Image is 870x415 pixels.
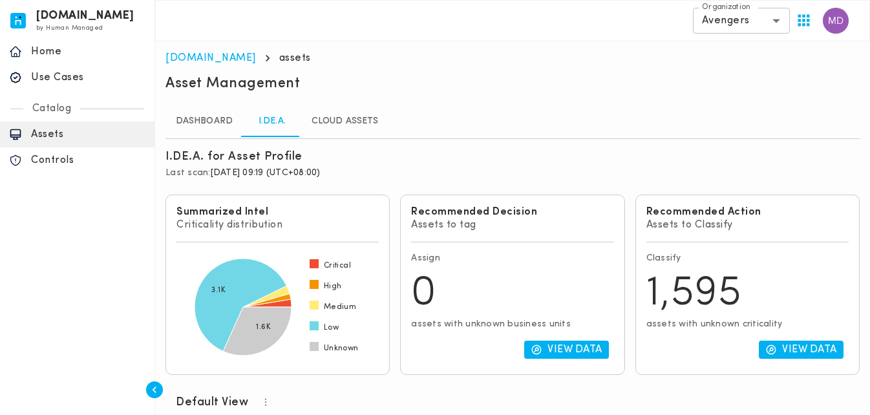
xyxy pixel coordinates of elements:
[256,323,271,331] text: 1.6K
[411,218,613,231] p: Assets to tag
[279,52,311,65] p: assets
[10,13,26,28] img: invicta.io
[693,8,790,34] div: Avengers
[823,8,849,34] img: Marc Daniel Jamindang
[165,167,860,179] p: Last scan:
[31,154,145,167] p: Controls
[646,273,742,315] span: 1,595
[301,106,388,137] a: Cloud Assets
[31,45,145,58] p: Home
[211,286,226,294] text: 3.1K
[646,319,849,330] p: assets with unknown criticality
[818,3,854,39] button: User
[36,12,134,21] h6: [DOMAIN_NAME]
[176,218,379,231] p: Criticality distribution
[165,75,300,93] h5: Asset Management
[165,52,860,65] nav: breadcrumb
[176,206,379,218] h6: Summarized Intel
[646,253,849,264] p: Classify
[176,395,248,410] h6: Default View
[411,253,613,264] p: Assign
[31,71,145,84] p: Use Cases
[243,106,301,137] a: I.DE.A.
[165,53,256,63] a: [DOMAIN_NAME]
[324,281,342,292] span: High
[524,341,609,359] button: View Data
[324,302,356,312] span: Medium
[782,343,837,356] p: View Data
[759,341,843,359] button: View Data
[324,343,359,354] span: Unknown
[411,319,613,330] p: assets with unknown business units
[702,2,750,13] label: Organization
[23,102,81,115] p: Catalog
[165,149,302,165] h6: I.DE.A. for Asset Profile
[31,128,145,141] p: Assets
[324,323,339,333] span: Low
[411,206,613,218] h6: Recommended Decision
[547,343,602,356] p: View Data
[411,273,437,315] span: 0
[324,261,351,271] span: Critical
[646,206,849,218] h6: Recommended Action
[211,168,321,178] span: [DATE] 09:19 (UTC+08:00)
[646,218,849,231] p: Assets to Classify
[36,25,103,32] span: by Human Managed
[165,106,243,137] a: Dashboard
